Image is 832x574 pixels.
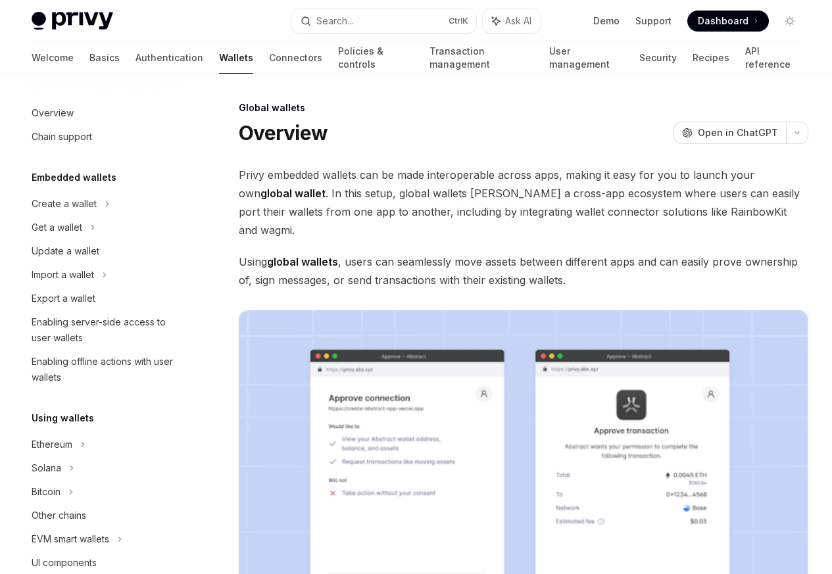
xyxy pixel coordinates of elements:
a: Demo [593,14,620,28]
strong: global wallets [267,255,338,268]
div: Bitcoin [32,484,61,500]
a: API reference [745,42,800,74]
span: Open in ChatGPT [698,126,778,139]
a: Overview [21,101,189,125]
a: Basics [89,42,120,74]
a: Export a wallet [21,287,189,310]
div: Global wallets [239,101,808,114]
a: Recipes [693,42,729,74]
a: Policies & controls [338,42,414,74]
a: Authentication [135,42,203,74]
div: Enabling server-side access to user wallets [32,314,182,346]
a: Wallets [219,42,253,74]
h5: Embedded wallets [32,170,116,185]
a: Update a wallet [21,239,189,263]
a: Dashboard [687,11,769,32]
div: Other chains [32,508,86,523]
button: Ask AI [483,9,541,33]
span: Ctrl K [449,16,468,26]
a: Enabling server-side access to user wallets [21,310,189,350]
div: Get a wallet [32,220,82,235]
a: Security [639,42,677,74]
div: Update a wallet [32,243,99,259]
div: Import a wallet [32,267,94,283]
div: Create a wallet [32,196,97,212]
img: light logo [32,12,113,30]
h1: Overview [239,121,328,145]
button: Open in ChatGPT [673,122,786,144]
span: Ask AI [505,14,531,28]
a: User management [549,42,624,74]
strong: global wallet [260,187,326,200]
a: Transaction management [429,42,534,74]
a: Welcome [32,42,74,74]
span: Dashboard [698,14,748,28]
div: Overview [32,105,74,121]
div: Export a wallet [32,291,95,306]
a: Connectors [269,42,322,74]
span: Privy embedded wallets can be made interoperable across apps, making it easy for you to launch yo... [239,166,808,239]
a: Chain support [21,125,189,149]
div: Search... [316,13,353,29]
div: UI components [32,555,97,571]
div: Solana [32,460,61,476]
h5: Using wallets [32,410,94,426]
div: Ethereum [32,437,72,452]
button: Toggle dark mode [779,11,800,32]
div: Enabling offline actions with user wallets [32,354,182,385]
div: EVM smart wallets [32,531,109,547]
a: Support [635,14,672,28]
span: Using , users can seamlessly move assets between different apps and can easily prove ownership of... [239,252,808,289]
button: Search...CtrlK [291,9,476,33]
a: Enabling offline actions with user wallets [21,350,189,389]
div: Chain support [32,129,92,145]
a: Other chains [21,504,189,527]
